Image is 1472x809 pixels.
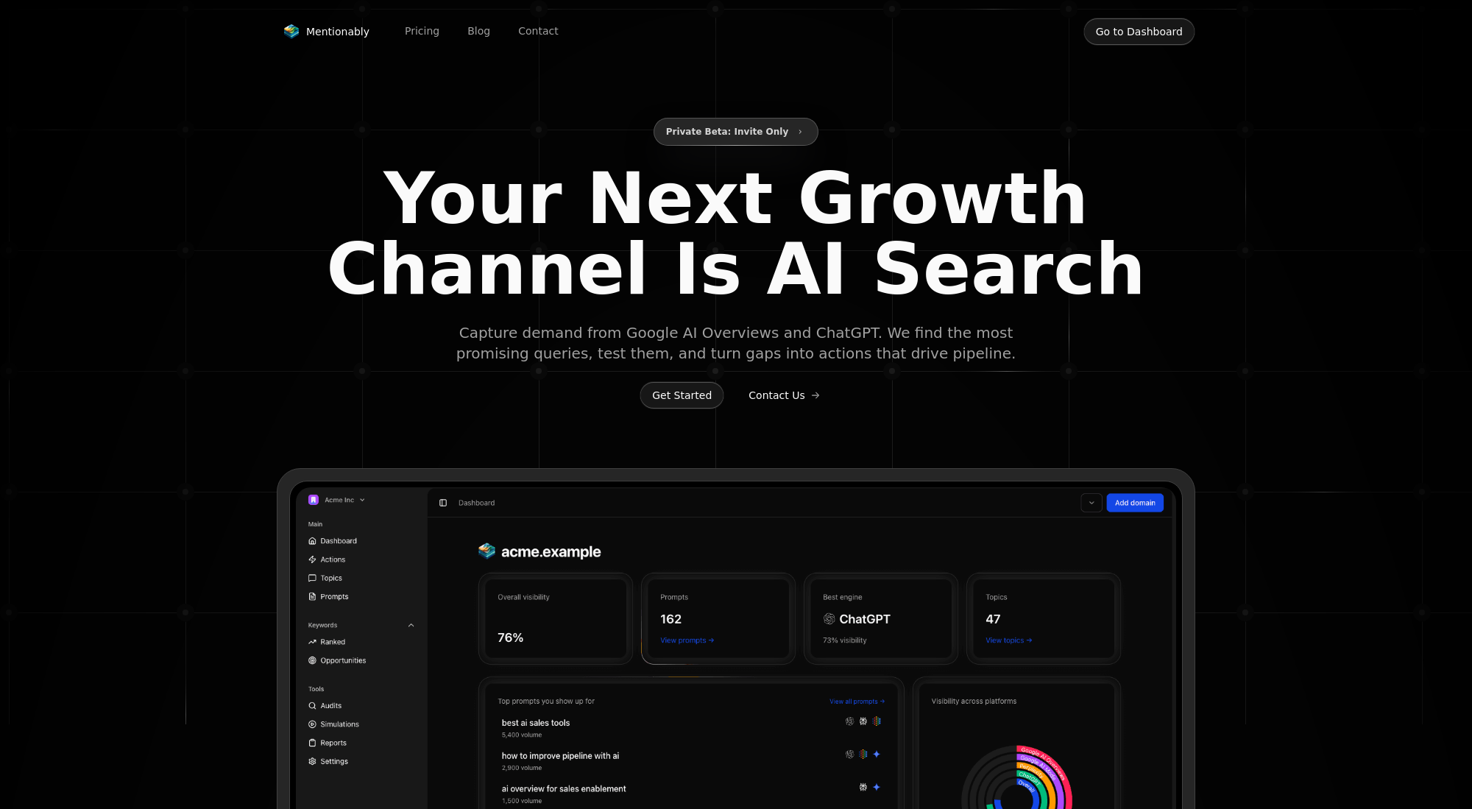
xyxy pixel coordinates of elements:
span: Contact Us [749,388,804,403]
a: Contact [506,20,570,43]
a: Blog [456,20,502,43]
button: Private Beta: Invite Only [654,118,819,146]
span: Your Next Growth Channel Is AI Search [312,163,1160,305]
span: Capture demand from Google AI Overviews and ChatGPT. We find the most promising queries, test the... [453,322,1019,364]
span: Private Beta: Invite Only [666,123,789,141]
img: Mentionably logo [283,24,300,39]
a: Pricing [393,20,451,43]
button: Get Started [640,381,724,409]
span: Mentionably [306,24,369,39]
button: Go to Dashboard [1083,18,1195,46]
button: Contact Us [736,381,832,409]
a: Mentionably [277,21,375,42]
